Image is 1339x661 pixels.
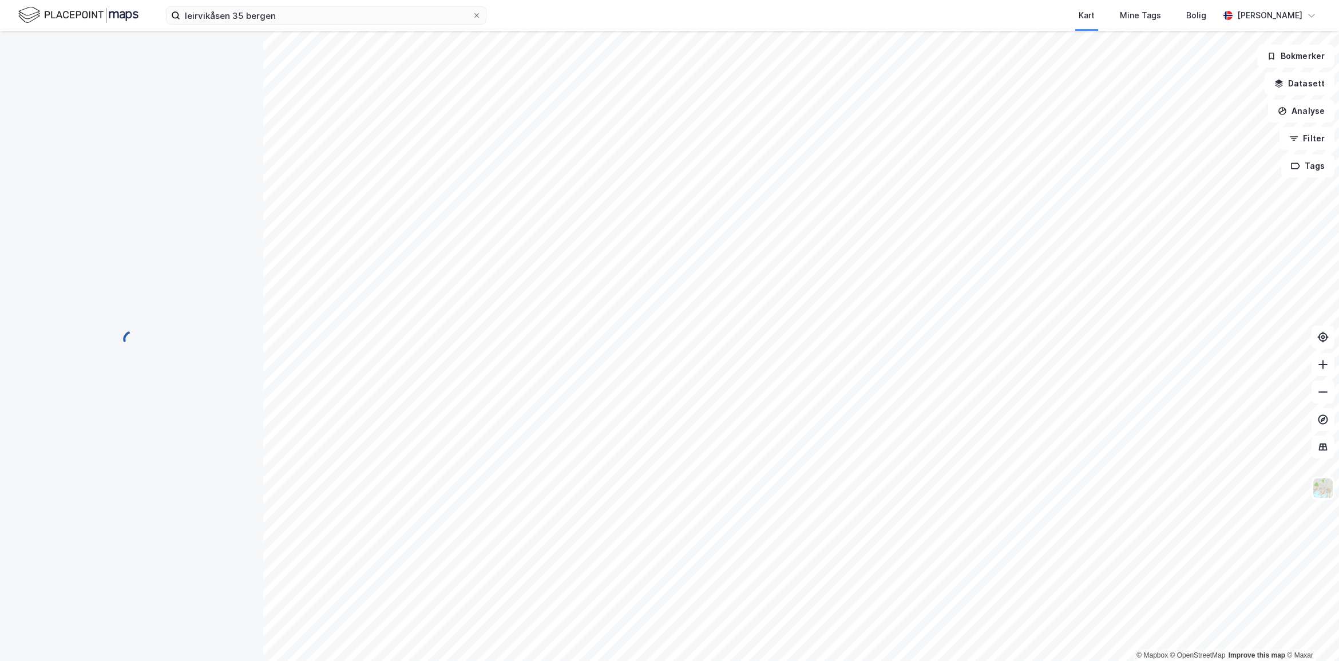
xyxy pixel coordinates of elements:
div: Mine Tags [1120,9,1161,22]
div: [PERSON_NAME] [1237,9,1302,22]
img: spinner.a6d8c91a73a9ac5275cf975e30b51cfb.svg [122,330,141,349]
button: Datasett [1265,72,1334,95]
button: Filter [1279,127,1334,150]
img: logo.f888ab2527a4732fd821a326f86c7f29.svg [18,5,138,25]
img: Z [1312,477,1334,499]
a: Mapbox [1136,651,1168,659]
div: Bolig [1186,9,1206,22]
a: Improve this map [1229,651,1285,659]
iframe: Chat Widget [1282,606,1339,661]
button: Analyse [1268,100,1334,122]
button: Tags [1281,155,1334,177]
input: Søk på adresse, matrikkel, gårdeiere, leietakere eller personer [180,7,472,24]
div: Kontrollprogram for chat [1282,606,1339,661]
a: OpenStreetMap [1170,651,1226,659]
button: Bokmerker [1257,45,1334,68]
div: Kart [1079,9,1095,22]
